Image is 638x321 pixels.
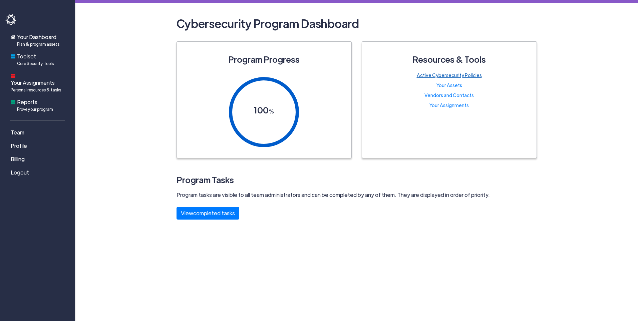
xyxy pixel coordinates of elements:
span: Your Dashboard [17,33,59,47]
h3: Resources & Tools [412,51,486,68]
a: Vendors and Contacts [424,92,474,98]
a: Team [5,126,72,139]
a: ReportsProve your program [5,95,72,115]
span: Reports [17,98,53,112]
img: reports-icon.svg [11,100,15,104]
a: Your Assets [436,82,462,88]
img: havoc-shield-logo-white.png [5,14,17,25]
img: dashboard-icon.svg [11,73,15,78]
a: Your Assignments [429,102,469,108]
a: Billing [5,152,72,166]
p: Program tasks are visible to all team administrators and can be completed by any of them. They ar... [177,191,537,199]
span: Billing [11,155,25,163]
span: Core Security Tools [17,60,54,66]
span: Plan & program assets [17,41,59,47]
span: Personal resources & tasks [11,87,61,93]
img: home-icon.svg [11,35,15,39]
h2: Cybersecurity Program Dashboard [177,13,537,33]
span: Toolset [17,52,54,66]
span: Logout [11,169,29,177]
img: foundations-icon.svg [11,54,15,59]
iframe: Chat Widget [527,249,638,321]
a: Your DashboardPlan & program assets [5,30,72,50]
span: Your Assignments [11,79,61,93]
span: Prove your program [17,106,53,112]
a: Logout [5,166,72,179]
a: Your AssignmentsPersonal resources & tasks [5,69,72,95]
h3: Program Progress [228,51,300,68]
h3: Program Tasks [177,172,537,188]
span: Profile [11,142,27,150]
button: Viewcompleted tasks [177,207,239,220]
span: Team [11,128,24,136]
a: ToolsetCore Security Tools [5,50,72,69]
a: Profile [5,139,72,152]
h3: 100 [254,102,274,120]
span: % [269,108,274,115]
a: Active Cybersecurity Policies [417,72,482,78]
